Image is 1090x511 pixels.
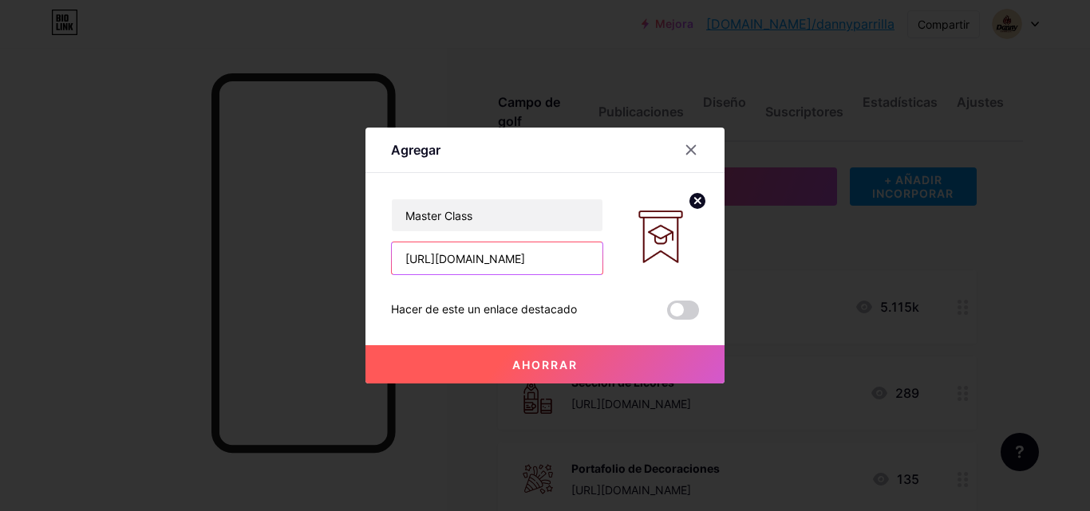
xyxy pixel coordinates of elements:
input: URL [392,242,602,274]
img: miniatura del enlace [622,199,699,275]
font: Ahorrar [512,358,578,371]
font: Agregar [391,142,440,158]
button: Ahorrar [365,345,725,383]
font: Hacer de este un enlace destacado [391,302,577,316]
input: Título [392,199,602,231]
